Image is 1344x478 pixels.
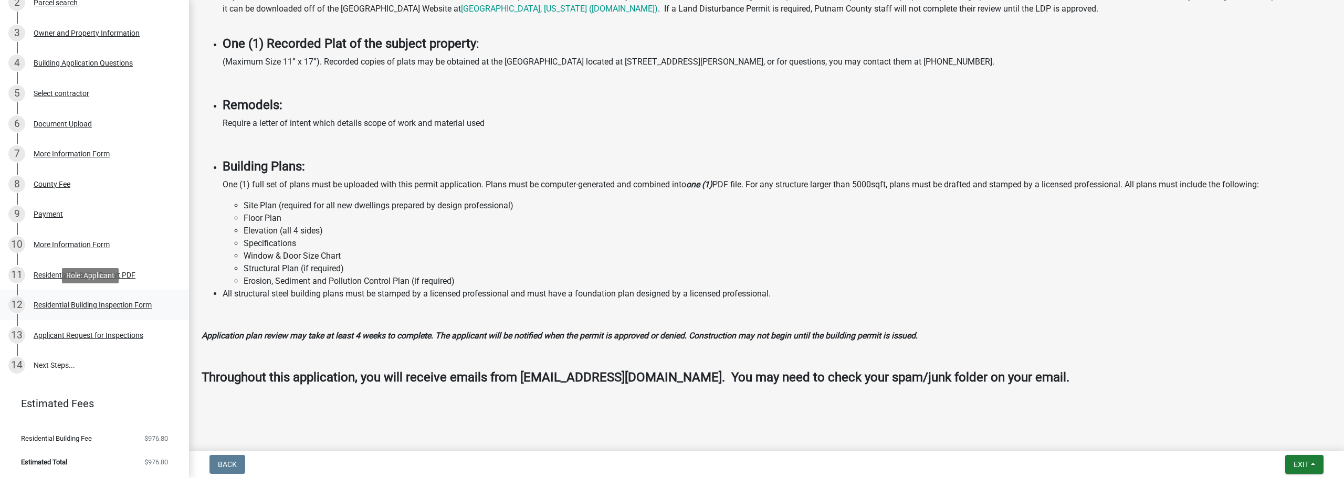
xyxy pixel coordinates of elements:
div: 7 [8,145,25,162]
span: Residential Building Fee [21,435,92,442]
span: $976.80 [144,435,168,442]
li: All structural steel building plans must be stamped by a licensed professional and must have a fo... [223,288,1331,300]
div: 12 [8,296,25,313]
li: Floor Plan [244,212,1331,225]
div: More Information Form [34,241,110,248]
div: Residential Building Inspection Form [34,301,152,309]
strong: Building Plans: [223,159,305,174]
strong: One (1) Recorded Plat of the subject property [223,36,476,51]
strong: one (1) [686,179,712,189]
button: Exit [1285,455,1324,474]
div: 5 [8,85,25,102]
strong: Remodels: [223,98,282,112]
p: (Maximum Size 11” x 17”). Recorded copies of plats may be obtained at the [GEOGRAPHIC_DATA] locat... [223,56,1331,68]
div: 14 [8,357,25,374]
div: 9 [8,206,25,222]
div: 3 [8,25,25,41]
li: Erosion, Sediment and Pollution Control Plan (if required) [244,275,1331,288]
div: 4 [8,55,25,71]
p: One (1) full set of plans must be uploaded with this permit application. Plans must be computer-g... [223,178,1331,191]
strong: Application plan review may take at least 4 weeks to complete. The applicant will be notified whe... [202,331,918,341]
div: 6 [8,115,25,132]
li: Elevation (all 4 sides) [244,225,1331,237]
div: Residential Building Permit PDF [34,271,135,279]
a: ([DOMAIN_NAME]) [589,4,658,14]
span: Back [218,460,237,469]
span: Estimated Total [21,459,67,465]
li: Structural Plan (if required) [244,262,1331,275]
span: $976.80 [144,459,168,465]
div: Document Upload [34,120,92,128]
div: Payment [34,210,63,218]
li: Window & Door Size Chart [244,250,1331,262]
div: Role: Applicant [62,268,119,283]
div: Building Application Questions [34,59,133,67]
div: Owner and Property Information [34,29,140,37]
strong: Throughout this application, you will receive emails from [EMAIL_ADDRESS][DOMAIN_NAME]. You may n... [202,370,1069,385]
a: Estimated Fees [8,393,172,414]
li: Specifications [244,237,1331,250]
div: 11 [8,267,25,283]
div: More Information Form [34,150,110,157]
a: [GEOGRAPHIC_DATA], [US_STATE] [461,4,587,14]
div: 10 [8,236,25,253]
li: Site Plan (required for all new dwellings prepared by design professional) [244,199,1331,212]
div: 13 [8,327,25,344]
h4: : [223,36,1331,51]
div: Applicant Request for Inspections [34,332,143,339]
span: Exit [1294,460,1309,469]
p: Require a letter of intent which details scope of work and material used [223,117,1331,130]
div: County Fee [34,180,70,188]
div: Select contractor [34,90,89,97]
div: 8 [8,176,25,193]
button: Back [209,455,245,474]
